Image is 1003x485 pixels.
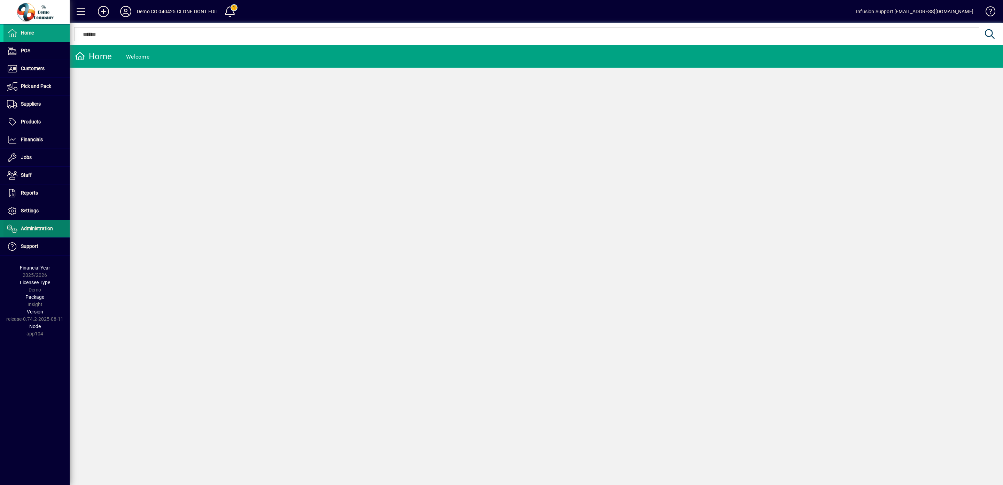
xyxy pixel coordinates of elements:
[3,113,70,131] a: Products
[92,5,115,18] button: Add
[25,294,44,300] span: Package
[3,42,70,60] a: POS
[3,184,70,202] a: Reports
[21,83,51,89] span: Pick and Pack
[29,324,41,329] span: Node
[21,119,41,124] span: Products
[21,208,39,213] span: Settings
[3,238,70,255] a: Support
[21,137,43,142] span: Financials
[21,66,45,71] span: Customers
[980,1,994,24] a: Knowledge Base
[27,309,43,315] span: Version
[21,154,32,160] span: Jobs
[126,51,149,62] div: Welcome
[20,265,50,271] span: Financial Year
[3,78,70,95] a: Pick and Pack
[75,51,112,62] div: Home
[3,202,70,220] a: Settings
[115,5,137,18] button: Profile
[21,101,41,107] span: Suppliers
[21,172,32,178] span: Staff
[21,243,38,249] span: Support
[21,48,30,53] span: POS
[21,30,34,36] span: Home
[3,167,70,184] a: Staff
[21,226,53,231] span: Administration
[3,220,70,237] a: Administration
[137,6,218,17] div: Demo CO 040425 CLONE DONT EDIT
[856,6,973,17] div: Infusion Support [EMAIL_ADDRESS][DOMAIN_NAME]
[20,280,50,285] span: Licensee Type
[3,131,70,149] a: Financials
[3,149,70,166] a: Jobs
[21,190,38,196] span: Reports
[3,96,70,113] a: Suppliers
[3,60,70,77] a: Customers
